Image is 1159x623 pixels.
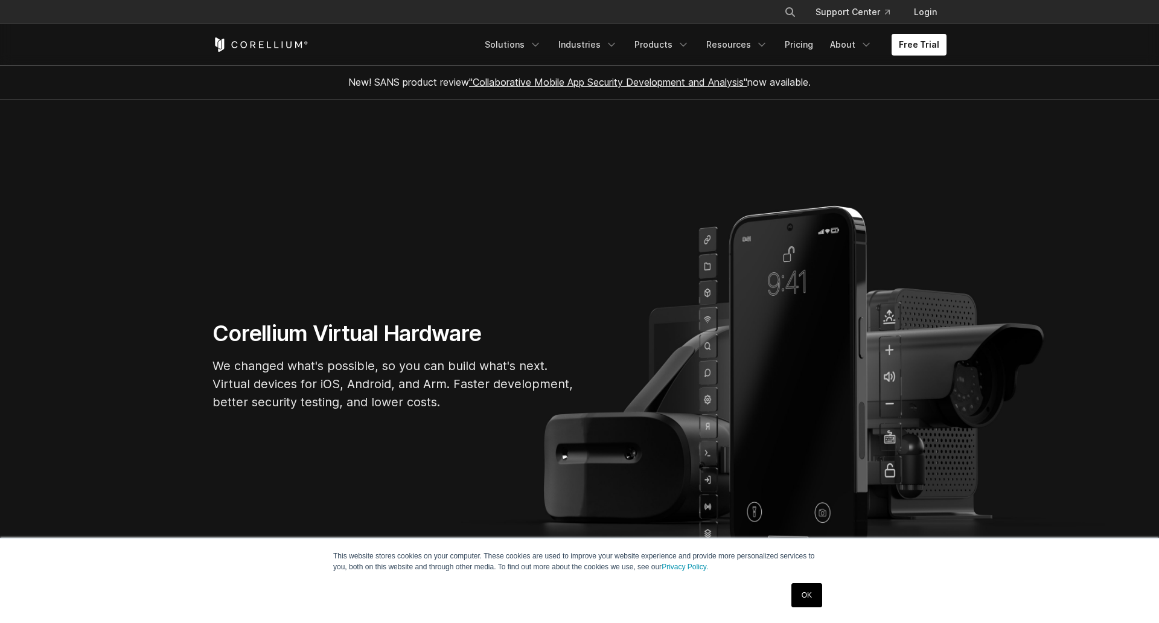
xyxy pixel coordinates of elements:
a: Corellium Home [212,37,308,52]
button: Search [779,1,801,23]
p: This website stores cookies on your computer. These cookies are used to improve your website expe... [333,551,826,572]
a: Login [904,1,947,23]
a: OK [791,583,822,607]
a: Solutions [477,34,549,56]
a: Products [627,34,697,56]
a: Pricing [777,34,820,56]
p: We changed what's possible, so you can build what's next. Virtual devices for iOS, Android, and A... [212,357,575,411]
div: Navigation Menu [477,34,947,56]
a: "Collaborative Mobile App Security Development and Analysis" [469,76,747,88]
a: Resources [699,34,775,56]
a: About [823,34,880,56]
a: Industries [551,34,625,56]
a: Privacy Policy. [662,563,708,571]
h1: Corellium Virtual Hardware [212,320,575,347]
span: New! SANS product review now available. [348,76,811,88]
a: Support Center [806,1,899,23]
div: Navigation Menu [770,1,947,23]
a: Free Trial [892,34,947,56]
